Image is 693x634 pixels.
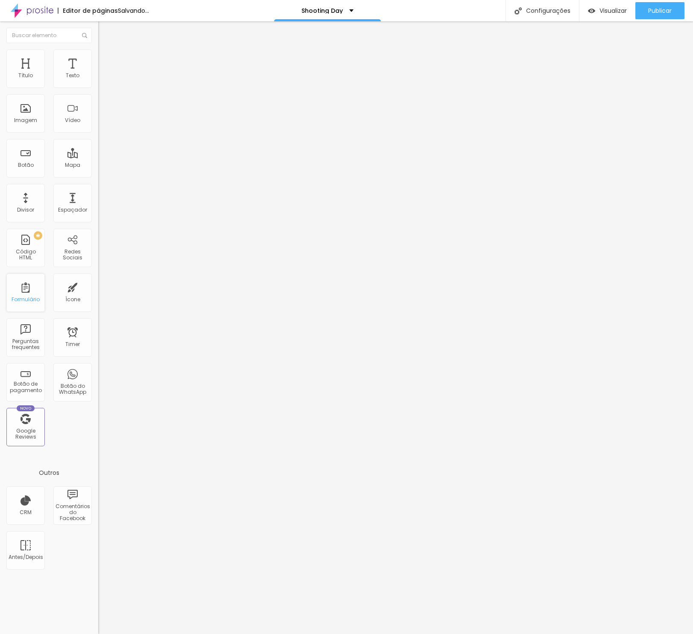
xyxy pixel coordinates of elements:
[18,73,33,79] div: Título
[14,117,37,123] div: Imagem
[56,503,89,522] div: Comentários do Facebook
[515,7,522,15] img: Icone
[17,405,35,411] div: Novo
[98,21,693,634] iframe: Editor
[301,8,343,14] p: Shooting Day
[65,297,80,302] div: Ícone
[17,207,34,213] div: Divisor
[648,7,672,14] span: Publicar
[9,381,42,393] div: Botão de pagamento
[9,338,42,351] div: Perguntas frequentes
[65,341,80,347] div: Timer
[58,8,118,14] div: Editor de páginas
[65,162,80,168] div: Mapa
[58,207,87,213] div: Espaçador
[9,249,42,261] div: Código HTML
[65,117,80,123] div: Vídeo
[12,297,40,302] div: Formulário
[66,73,79,79] div: Texto
[9,428,42,440] div: Google Reviews
[20,509,32,515] div: CRM
[599,7,627,14] span: Visualizar
[18,162,34,168] div: Botão
[579,2,635,19] button: Visualizar
[635,2,684,19] button: Publicar
[56,383,89,396] div: Botão do WhatsApp
[588,7,595,15] img: view-1.svg
[118,8,149,14] div: Salvando...
[9,554,42,560] div: Antes/Depois
[82,33,87,38] img: Icone
[6,28,92,43] input: Buscar elemento
[56,249,89,261] div: Redes Sociais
